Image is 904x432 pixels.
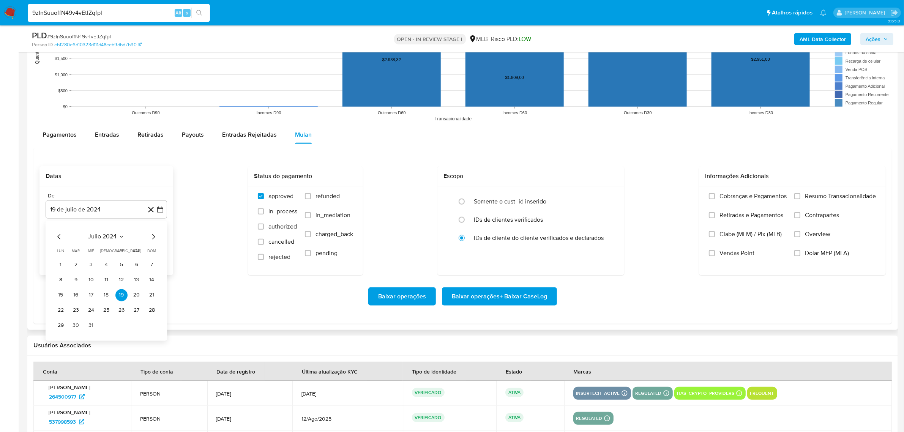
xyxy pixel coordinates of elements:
[28,8,210,18] input: Pesquise usuários ou casos...
[47,33,111,40] span: # 9zlnSuuoffN49v4vEtlZqfpl
[772,9,812,17] span: Atalhos rápidos
[469,35,488,43] div: MLB
[32,29,47,41] b: PLD
[866,33,880,45] span: Ações
[845,9,888,16] p: laisa.felismino@mercadolivre.com
[800,33,846,45] b: AML Data Collector
[794,33,851,45] button: AML Data Collector
[33,342,892,349] h2: Usuários Associados
[860,33,893,45] button: Ações
[32,41,53,48] b: Person ID
[175,9,181,16] span: Alt
[54,41,142,48] a: eb1280e6d10323d111d48eeb9dbd7b90
[890,9,898,17] a: Sair
[186,9,188,16] span: s
[888,18,900,24] span: 3.155.0
[820,9,827,16] a: Notificações
[491,35,532,43] span: Risco PLD:
[394,34,466,44] p: OPEN - IN REVIEW STAGE I
[191,8,207,18] button: search-icon
[519,35,532,43] span: LOW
